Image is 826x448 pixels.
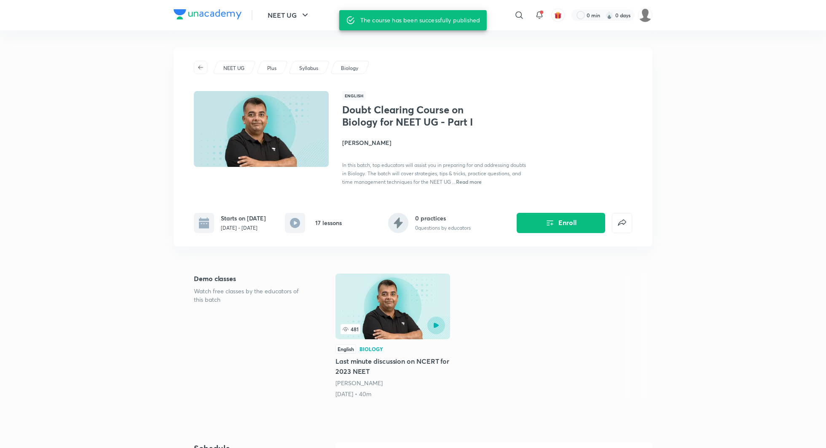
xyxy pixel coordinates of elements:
p: Plus [267,64,276,72]
a: [PERSON_NAME] [335,379,383,387]
span: Read more [456,178,482,185]
h5: Last minute discussion on NCERT for 2023 NEET [335,356,450,376]
button: Enroll [517,213,605,233]
a: Company Logo [174,9,241,21]
p: Watch free classes by the educators of this batch [194,287,308,304]
p: 0 questions by educators [415,224,471,232]
h6: 0 practices [415,214,471,223]
a: Syllabus [298,64,320,72]
img: streak [605,11,614,19]
button: avatar [551,8,565,22]
p: Biology [341,64,358,72]
h6: 17 lessons [315,218,342,227]
img: Siddharth Mitra [638,8,652,22]
div: The course has been successfully published [360,13,480,28]
div: English [335,344,356,354]
button: false [612,213,632,233]
h5: Demo classes [194,274,308,284]
div: 10th Apr • 40m [335,390,450,398]
a: Biology [340,64,360,72]
h1: Doubt Clearing Course on Biology for NEET UG - Part I [342,104,480,128]
a: 481EnglishBiologyLast minute discussion on NCERT for 2023 NEET[PERSON_NAME][DATE] • 40m [335,274,450,398]
img: Company Logo [174,9,241,19]
div: Biology [359,346,383,351]
a: NEET UG [222,64,246,72]
h4: [PERSON_NAME] [342,138,531,147]
img: avatar [554,11,562,19]
span: English [342,91,366,100]
img: Thumbnail [193,90,330,168]
p: Syllabus [299,64,318,72]
span: 481 [341,324,360,334]
h6: Starts on [DATE] [221,214,266,223]
div: Abhishek Agnihotri [335,379,450,387]
a: Plus [266,64,278,72]
button: NEET UG [263,7,315,24]
p: NEET UG [223,64,244,72]
span: In this batch, top educators will assist you in preparing for and addressing doubts in Biology. T... [342,162,526,185]
a: Last minute discussion on NCERT for 2023 NEET [335,274,450,398]
p: [DATE] - [DATE] [221,224,266,232]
